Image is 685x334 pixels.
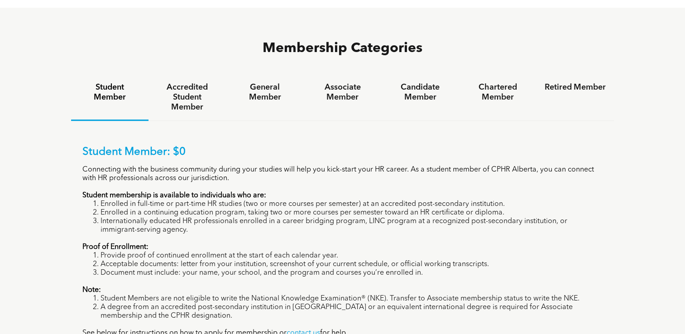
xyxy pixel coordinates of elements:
[82,146,603,159] p: Student Member: $0
[263,42,422,55] span: Membership Categories
[101,252,603,260] li: Provide proof of continued enrollment at the start of each calendar year.
[467,82,528,102] h4: Chartered Member
[82,243,148,251] strong: Proof of Enrollment:
[101,269,603,277] li: Document must include: your name, your school, and the program and courses you’re enrolled in.
[101,295,603,303] li: Student Members are not eligible to write the National Knowledge Examination® (NKE). Transfer to ...
[234,82,295,102] h4: General Member
[101,200,603,209] li: Enrolled in full-time or part-time HR studies (two or more courses per semester) at an accredited...
[82,286,101,294] strong: Note:
[545,82,606,92] h4: Retired Member
[101,209,603,217] li: Enrolled in a continuing education program, taking two or more courses per semester toward an HR ...
[312,82,373,102] h4: Associate Member
[79,82,140,102] h4: Student Member
[82,166,603,183] p: Connecting with the business community during your studies will help you kick-start your HR caree...
[82,192,266,199] strong: Student membership is available to individuals who are:
[157,82,218,112] h4: Accredited Student Member
[101,303,603,320] li: A degree from an accredited post-secondary institution in [GEOGRAPHIC_DATA] or an equivalent inte...
[389,82,450,102] h4: Candidate Member
[101,260,603,269] li: Acceptable documents: letter from your institution, screenshot of your current schedule, or offic...
[101,217,603,234] li: Internationally educated HR professionals enrolled in a career bridging program, LINC program at ...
